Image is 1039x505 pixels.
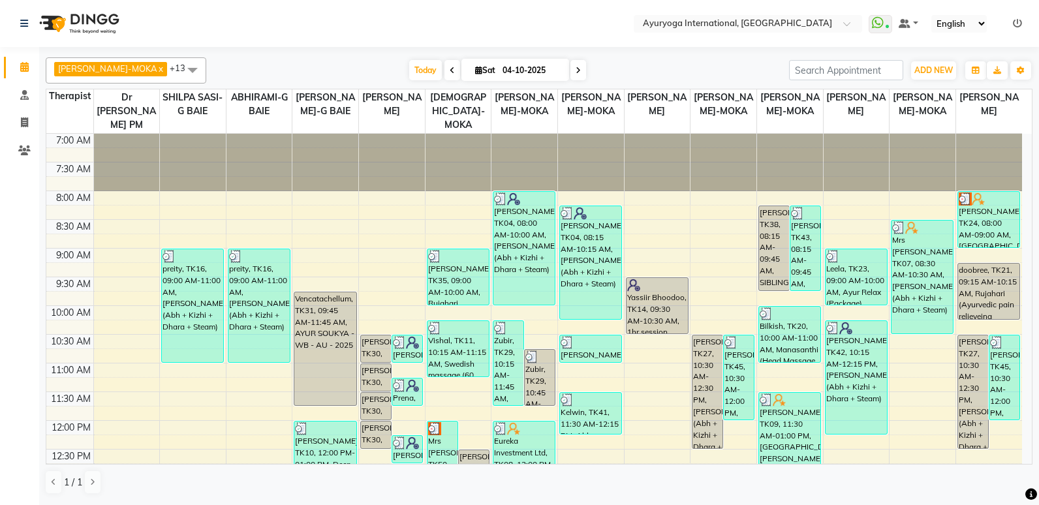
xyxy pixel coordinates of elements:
div: [PERSON_NAME], TK24, 08:00 AM-09:00 AM, [GEOGRAPHIC_DATA] [958,192,1020,247]
span: ABHIRAMI-G BAIE [226,89,292,119]
div: [PERSON_NAME], TK45, 10:30 AM-12:00 PM, Navajeevan WB [989,335,1019,420]
span: 1 / 1 [64,476,82,489]
div: [PERSON_NAME], TK42, 10:15 AM-12:15 PM, [PERSON_NAME] (Abh + Kizhi + Dhara + Steam) [826,321,887,434]
div: Vencatachellum, TK31, 09:45 AM-11:45 AM, AYUR SOUKYA - WB - AU - 2025 [294,292,356,405]
div: 10:30 AM [48,335,93,348]
div: [PERSON_NAME], TK27, 10:30 AM-12:30 PM, [PERSON_NAME] (Abh + Kizhi + Dhara + Steam) [958,335,988,448]
div: 9:00 AM [54,249,93,262]
div: 9:30 AM [54,277,93,291]
div: Therapist [46,89,93,103]
div: Vishal, TK11, 10:15 AM-11:15 AM, Swedish massage (60 Min) [427,321,489,376]
span: SHILPA SASI-G BAIE [160,89,226,119]
span: Dr [PERSON_NAME] PM [94,89,160,133]
span: [PERSON_NAME]-MOKA [890,89,955,119]
div: 8:30 AM [54,220,93,234]
div: [PERSON_NAME], TK04, 08:00 AM-10:00 AM, [PERSON_NAME] (Abh + Kizhi + Dhara + Steam) [493,192,555,305]
div: Mrs [PERSON_NAME], TK07, 08:30 AM-10:30 AM, [PERSON_NAME] (Abh + Kizhi + Dhara + Steam) [892,221,953,333]
div: [PERSON_NAME], TK09, 11:30 AM-01:00 PM, [GEOGRAPHIC_DATA],[PERSON_NAME],Kadee Vasthi(W/O Oil) [759,393,820,477]
span: [DEMOGRAPHIC_DATA]-MOKA [426,89,491,133]
div: preity, TK16, 09:00 AM-11:00 AM, [PERSON_NAME] (Abh + Kizhi + Dhara + Steam) [228,249,290,362]
span: [PERSON_NAME] [359,89,425,119]
div: preity, TK16, 09:00 AM-11:00 AM, [PERSON_NAME] (Abh + Kizhi + Dhara + Steam) [162,249,223,362]
span: Today [409,60,442,80]
div: [PERSON_NAME], TK10, 12:00 PM-01:00 PM, Deep Tissue Massage [294,421,356,477]
div: [PERSON_NAME], TK32, 12:30 PM-01:00 PM, [GEOGRAPHIC_DATA] [459,450,489,477]
span: +13 [170,63,195,73]
div: [PERSON_NAME], TK46, 10:30 AM-11:00 AM, Consultation with [PERSON_NAME] at [GEOGRAPHIC_DATA] [392,335,422,362]
div: [PERSON_NAME], TK30, 11:00 AM-11:30 AM, Consultation with [PERSON_NAME] at [GEOGRAPHIC_DATA] [361,364,391,391]
div: [PERSON_NAME], TK30, 10:30 AM-11:00 AM, Consultation with [PERSON_NAME] at [GEOGRAPHIC_DATA] [361,335,391,362]
div: Zubir, TK29, 10:15 AM-11:45 AM, Herbal hair pack,Rujahari (Abh + Kizhi) - Package [493,321,523,405]
a: x [157,63,163,74]
div: Eureka Investment Ltd, TK08, 12:00 PM-01:00 PM, Rujahari (Abh + Kizhi) - Package [493,421,555,477]
div: Bilkish, TK20, 10:00 AM-11:00 AM, Manasanthi (Head Massage + Ksheeradhara) - Package [759,307,820,362]
div: 7:00 AM [54,134,93,147]
input: 2025-10-04 [499,61,564,80]
img: logo [33,5,123,42]
div: [PERSON_NAME], TK04, 08:15 AM-10:15 AM, [PERSON_NAME] (Abh + Kizhi + Dhara + Steam) [560,206,621,319]
div: [PERSON_NAME], TK48, 12:15 PM-12:45 PM, Consultation with [PERSON_NAME] at [GEOGRAPHIC_DATA] [392,436,422,463]
div: [PERSON_NAME], TK34, 10:30 AM-11:00 AM, Siroabhyangam -Head, Shoulder & Back [560,335,621,362]
span: [PERSON_NAME]-MOKA [58,63,157,74]
span: [PERSON_NAME] [625,89,690,119]
button: ADD NEW [911,61,956,80]
div: Kelwin, TK41, 11:30 AM-12:15 PM, Abhyangam Wellness Massage [560,393,621,434]
div: [PERSON_NAME], TK43, 08:15 AM-09:45 AM, RAKHI DELIGHT - ABH + KSH [790,206,820,290]
div: 8:00 AM [54,191,93,205]
div: [PERSON_NAME], TK38, 08:15 AM-09:45 AM, SIBLINGS FOREVER - ABH + [PERSON_NAME] [759,206,789,290]
div: Yassiir Bhoodoo, TK14, 09:30 AM-10:30 AM, 1hr session [627,278,688,333]
div: Mrs [PERSON_NAME], TK50, 12:00 PM-01:00 PM, [PERSON_NAME] (Ayurvedic pain relieveing massage) [427,421,457,477]
div: 7:30 AM [54,162,93,176]
span: [PERSON_NAME]-G BAIE [292,89,358,119]
span: Sat [472,65,499,75]
div: [PERSON_NAME], TK30, 11:30 AM-12:00 PM, Consultation with [PERSON_NAME] at [GEOGRAPHIC_DATA] [361,393,391,420]
div: Zubir, TK29, 10:45 AM-11:45 AM, Rujahari (Ayurvedic pain relieveing massage) [525,350,555,405]
div: 11:00 AM [48,363,93,377]
div: Prena, TK47, 11:15 AM-11:45 AM, Consultation with [PERSON_NAME] at [GEOGRAPHIC_DATA] [392,378,422,405]
span: [PERSON_NAME]-MOKA [690,89,756,119]
div: 10:00 AM [48,306,93,320]
div: Leela, TK23, 09:00 AM-10:00 AM, Ayur Relax (Package) [826,249,887,305]
div: 12:30 PM [49,450,93,463]
div: [PERSON_NAME], TK30, 12:00 PM-12:30 PM, Consultation with [PERSON_NAME] at [GEOGRAPHIC_DATA] [361,421,391,448]
div: doobree, TK21, 09:15 AM-10:15 AM, Rujahari (Ayurvedic pain relieveing massage) [958,264,1020,319]
span: [PERSON_NAME]-MOKA [757,89,823,119]
span: [PERSON_NAME] [824,89,890,119]
span: [PERSON_NAME]-MOKA [558,89,624,119]
div: 12:00 PM [49,421,93,435]
span: ADD NEW [914,65,953,75]
div: [PERSON_NAME], TK27, 10:30 AM-12:30 PM, [PERSON_NAME] (Abh + Kizhi + Dhara + Steam) [692,335,722,448]
div: 11:30 AM [48,392,93,406]
div: [PERSON_NAME], TK35, 09:00 AM-10:00 AM, Rujahari (Ayurvedic pain relieveing massage) [427,249,489,305]
div: [PERSON_NAME], TK45, 10:30 AM-12:00 PM, Navajeevan WB [724,335,754,420]
input: Search Appointment [789,60,903,80]
span: [PERSON_NAME] [956,89,1022,119]
span: [PERSON_NAME]-MOKA [491,89,557,119]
